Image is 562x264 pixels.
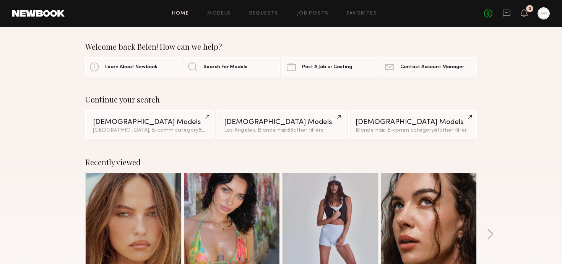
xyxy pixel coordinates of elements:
div: 3 [529,7,531,11]
a: Contact Account Manager [380,57,477,77]
span: Search For Models [203,65,247,70]
div: Recently viewed [85,158,477,167]
div: [DEMOGRAPHIC_DATA] Models [224,119,338,126]
div: Los Angeles, Blonde hair [224,128,338,133]
a: Requests [249,11,279,16]
div: [DEMOGRAPHIC_DATA] Models [93,119,206,126]
span: Post A Job or Casting [302,65,352,70]
a: Search For Models [184,57,280,77]
span: & 1 other filter [434,128,467,133]
div: Blonde hair, E-comm category [356,128,469,133]
a: Post A Job or Casting [282,57,378,77]
a: Home [172,11,189,16]
a: Job Posts [297,11,329,16]
a: Favorites [347,11,377,16]
div: Continue your search [85,95,477,104]
div: [DEMOGRAPHIC_DATA] Models [356,119,469,126]
a: [DEMOGRAPHIC_DATA] ModelsLos Angeles, Blonde hair&3other filters [216,110,345,139]
span: Learn About Newbook [105,65,158,70]
a: Models [207,11,231,16]
a: [DEMOGRAPHIC_DATA] Models[GEOGRAPHIC_DATA], E-comm category&2other filters [85,110,214,139]
div: Welcome back Belen! How can we help? [85,42,477,51]
a: Learn About Newbook [85,57,182,77]
a: [DEMOGRAPHIC_DATA] ModelsBlonde hair, E-comm category&1other filter [348,110,477,139]
div: [GEOGRAPHIC_DATA], E-comm category [93,128,206,133]
span: & 3 other filter s [287,128,323,133]
span: & 2 other filter s [198,128,235,133]
span: Contact Account Manager [400,65,464,70]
